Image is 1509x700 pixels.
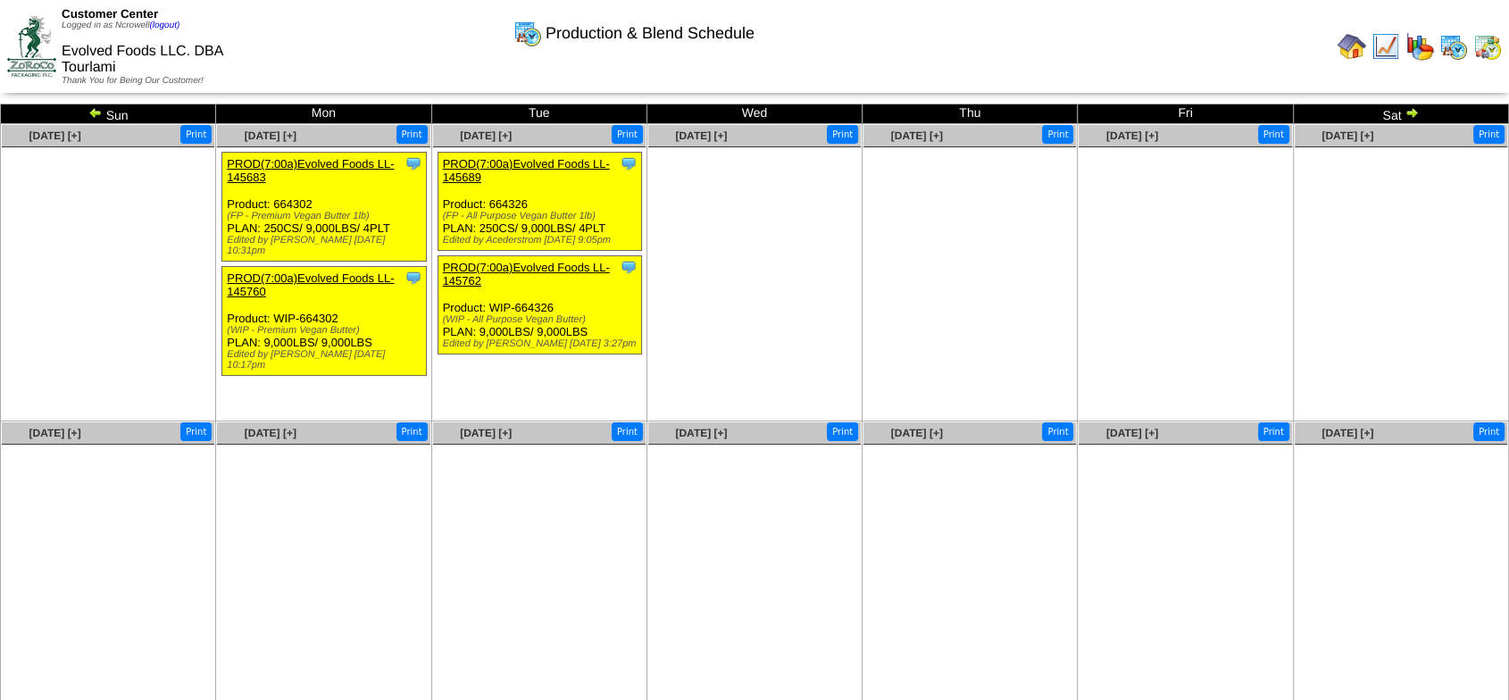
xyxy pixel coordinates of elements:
[460,129,512,142] a: [DATE] [+]
[62,76,204,86] span: Thank You for Being Our Customer!
[149,21,179,30] a: (logout)
[620,258,638,276] img: Tooltip
[827,422,858,441] button: Print
[460,427,512,439] a: [DATE] [+]
[29,129,81,142] a: [DATE] [+]
[863,104,1078,124] td: Thu
[1473,125,1505,144] button: Print
[443,211,642,221] div: (FP - All Purpose Vegan Butter 1lb)
[88,105,103,120] img: arrowleft.gif
[891,427,943,439] a: [DATE] [+]
[62,7,158,21] span: Customer Center
[222,153,427,262] div: Product: 664302 PLAN: 250CS / 9,000LBS / 4PLT
[443,314,642,325] div: (WIP - All Purpose Vegan Butter)
[216,104,431,124] td: Mon
[546,24,754,43] span: Production & Blend Schedule
[1,104,216,124] td: Sun
[891,129,943,142] a: [DATE] [+]
[646,104,862,124] td: Wed
[443,338,642,349] div: Edited by [PERSON_NAME] [DATE] 3:27pm
[1371,32,1400,61] img: line_graph.gif
[227,157,394,184] a: PROD(7:00a)Evolved Foods LL-145683
[675,129,727,142] a: [DATE] [+]
[443,157,610,184] a: PROD(7:00a)Evolved Foods LL-145689
[1106,427,1158,439] a: [DATE] [+]
[513,19,542,47] img: calendarprod.gif
[245,129,296,142] a: [DATE] [+]
[675,427,727,439] a: [DATE] [+]
[612,422,643,441] button: Print
[396,125,428,144] button: Print
[396,422,428,441] button: Print
[227,349,426,371] div: Edited by [PERSON_NAME] [DATE] 10:17pm
[62,44,223,75] span: Evolved Foods LLC. DBA Tourlami
[7,16,56,76] img: ZoRoCo_Logo(Green%26Foil)%20jpg.webp
[245,427,296,439] a: [DATE] [+]
[227,211,426,221] div: (FP - Premium Vegan Butter 1lb)
[1473,32,1502,61] img: calendarinout.gif
[62,21,179,30] span: Logged in as Ncrowell
[1321,129,1373,142] a: [DATE] [+]
[612,125,643,144] button: Print
[404,269,422,287] img: Tooltip
[227,235,426,256] div: Edited by [PERSON_NAME] [DATE] 10:31pm
[1258,125,1289,144] button: Print
[438,256,642,354] div: Product: WIP-664326 PLAN: 9,000LBS / 9,000LBS
[1321,427,1373,439] a: [DATE] [+]
[1042,422,1073,441] button: Print
[1106,129,1158,142] a: [DATE] [+]
[1293,104,1508,124] td: Sat
[431,104,646,124] td: Tue
[227,325,426,336] div: (WIP - Premium Vegan Butter)
[620,154,638,172] img: Tooltip
[227,271,394,298] a: PROD(7:00a)Evolved Foods LL-145760
[180,125,212,144] button: Print
[29,427,81,439] a: [DATE] [+]
[1078,104,1293,124] td: Fri
[443,235,642,246] div: Edited by Acederstrom [DATE] 9:05pm
[1338,32,1366,61] img: home.gif
[1473,422,1505,441] button: Print
[827,125,858,144] button: Print
[1405,32,1434,61] img: graph.gif
[1042,125,1073,144] button: Print
[1439,32,1468,61] img: calendarprod.gif
[1258,422,1289,441] button: Print
[404,154,422,172] img: Tooltip
[1405,105,1419,120] img: arrowright.gif
[443,261,610,287] a: PROD(7:00a)Evolved Foods LL-145762
[180,422,212,441] button: Print
[222,267,427,376] div: Product: WIP-664302 PLAN: 9,000LBS / 9,000LBS
[438,153,642,251] div: Product: 664326 PLAN: 250CS / 9,000LBS / 4PLT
